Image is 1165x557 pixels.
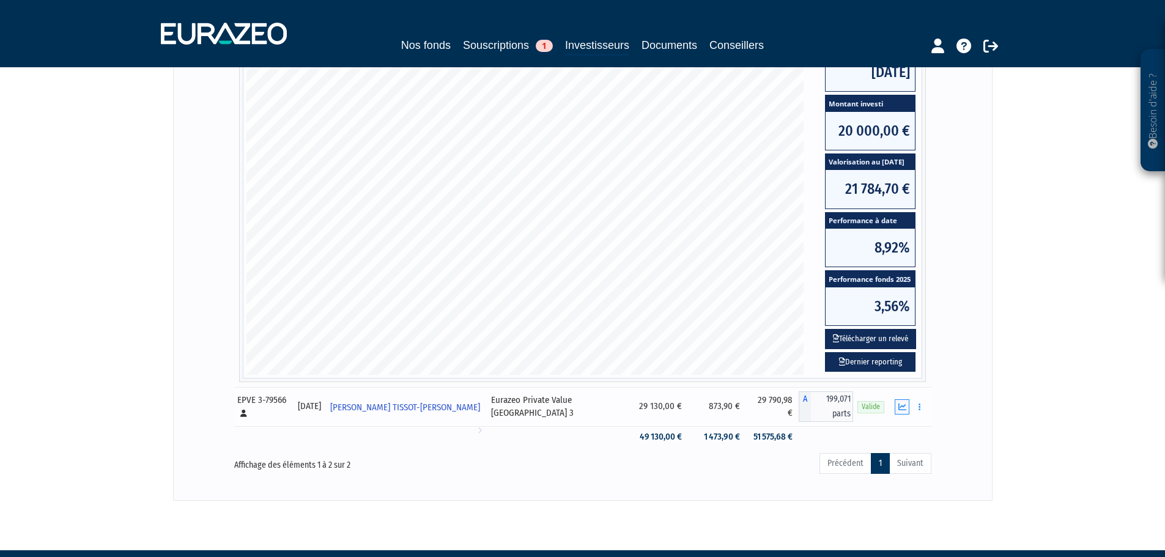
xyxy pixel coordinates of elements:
[799,391,811,422] span: A
[634,387,688,426] td: 29 130,00 €
[234,452,514,471] div: Affichage des éléments 1 à 2 sur 2
[237,394,290,420] div: EPVE 3-79566
[298,400,321,413] div: [DATE]
[161,23,287,45] img: 1732889491-logotype_eurazeo_blanc_rvb.png
[825,352,915,372] a: Dernier reporting
[634,426,688,448] td: 49 130,00 €
[401,37,451,54] a: Nos fonds
[325,394,487,419] a: [PERSON_NAME] TISSOT-[PERSON_NAME]
[688,387,746,426] td: 873,90 €
[688,426,746,448] td: 1 473,90 €
[799,391,854,422] div: A - Eurazeo Private Value Europe 3
[463,37,553,54] a: Souscriptions1
[811,391,854,422] span: 199,071 parts
[746,426,798,448] td: 51 575,68 €
[478,419,482,441] i: Voir l'investisseur
[826,170,915,208] span: 21 784,70 €
[871,453,890,474] a: 1
[826,271,915,287] span: Performance fonds 2025
[826,53,915,91] span: [DATE]
[826,154,915,171] span: Valorisation au [DATE]
[330,396,480,419] span: [PERSON_NAME] TISSOT-[PERSON_NAME]
[565,37,629,56] a: Investisseurs
[826,112,915,150] span: 20 000,00 €
[826,287,915,325] span: 3,56%
[826,213,915,229] span: Performance à date
[746,387,798,426] td: 29 790,98 €
[709,37,764,54] a: Conseillers
[642,37,697,54] a: Documents
[857,401,884,413] span: Valide
[825,329,916,349] button: Télécharger un relevé
[536,40,553,52] span: 1
[1146,56,1160,166] p: Besoin d'aide ?
[826,229,915,267] span: 8,92%
[491,394,629,420] div: Eurazeo Private Value [GEOGRAPHIC_DATA] 3
[240,410,247,417] i: [Français] Personne physique
[826,95,915,112] span: Montant investi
